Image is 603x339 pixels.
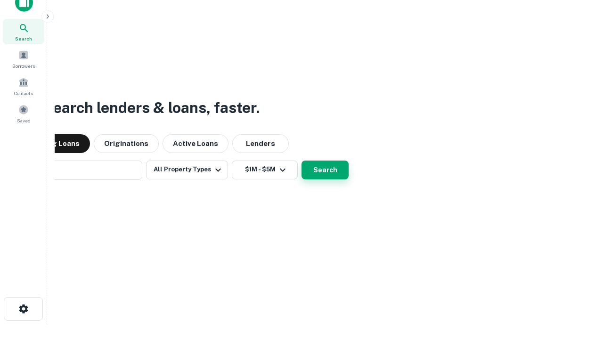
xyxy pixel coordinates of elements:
[146,161,228,179] button: All Property Types
[232,161,298,179] button: $1M - $5M
[15,35,32,42] span: Search
[556,264,603,309] iframe: Chat Widget
[3,46,44,72] a: Borrowers
[301,161,349,179] button: Search
[3,19,44,44] a: Search
[163,134,228,153] button: Active Loans
[43,97,260,119] h3: Search lenders & loans, faster.
[3,73,44,99] a: Contacts
[17,117,31,124] span: Saved
[12,62,35,70] span: Borrowers
[232,134,289,153] button: Lenders
[3,101,44,126] a: Saved
[94,134,159,153] button: Originations
[14,89,33,97] span: Contacts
